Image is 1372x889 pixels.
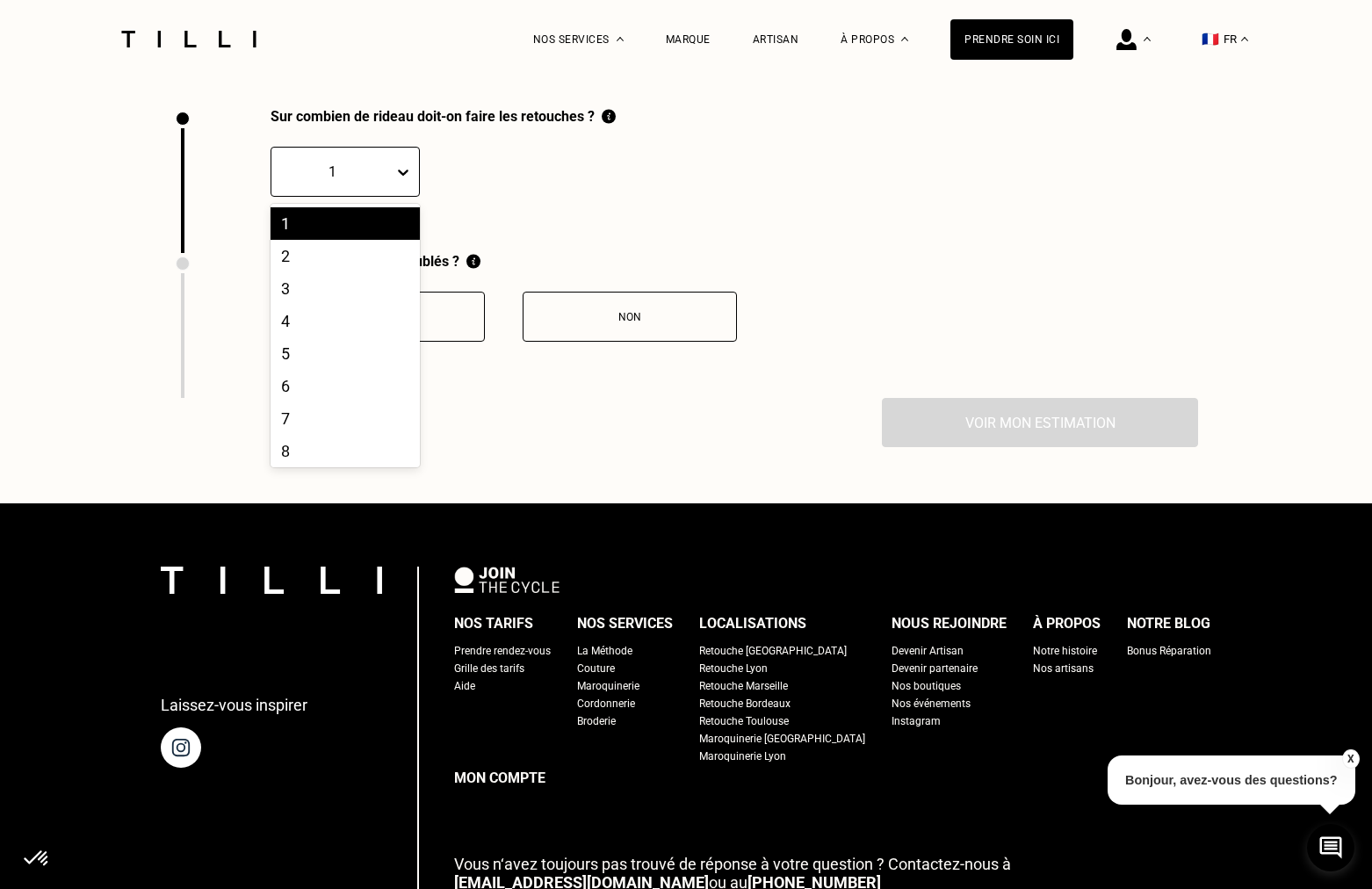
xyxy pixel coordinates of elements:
p: Laissez-vous inspirer [161,696,307,714]
a: Devenir Artisan [892,642,964,660]
div: 6 [271,370,420,402]
a: Retouche Marseille [699,677,788,695]
img: Menu déroulant [617,37,624,41]
button: Non [523,292,737,342]
a: Retouche Lyon [699,660,768,677]
a: Maroquinerie [GEOGRAPHIC_DATA] [699,730,865,748]
img: logo Tilli [161,567,382,594]
a: Aide [454,677,475,695]
a: Couture [577,660,615,677]
div: Localisations [699,611,806,637]
img: Comment compter le nombre de rideaux ? [602,108,616,125]
a: Devenir partenaire [892,660,978,677]
img: menu déroulant [1241,37,1248,41]
a: Grille des tarifs [454,660,524,677]
a: Notre histoire [1033,642,1097,660]
div: Nos tarifs [454,611,533,637]
div: 7 [271,402,420,435]
div: Ce sont des rideaux doublés ? [271,253,737,270]
a: Maroquinerie Lyon [699,748,786,765]
a: Artisan [753,33,799,46]
a: Bonus Réparation [1127,642,1211,660]
a: Prendre rendez-vous [454,642,551,660]
div: 8 [271,435,420,467]
button: X [1341,749,1359,769]
a: Instagram [892,712,941,730]
span: 🇫🇷 [1202,31,1219,47]
div: 5 [271,337,420,370]
a: La Méthode [577,642,632,660]
img: logo Join The Cycle [454,567,560,593]
div: 2 [271,240,420,272]
a: Marque [666,33,711,46]
img: icône connexion [1116,29,1137,50]
p: Bonjour, avez-vous des questions? [1108,755,1355,805]
a: Retouche Toulouse [699,712,789,730]
a: Mon compte [454,765,1211,791]
a: Retouche Bordeaux [699,695,791,712]
a: Maroquinerie [577,677,639,695]
a: Broderie [577,712,616,730]
div: Nos services [577,611,673,637]
div: Non [532,311,727,323]
div: Notre blog [1127,611,1210,637]
a: Prendre soin ici [950,19,1073,60]
img: page instagram de Tilli une retoucherie à domicile [161,727,201,768]
div: 1 [271,207,420,240]
a: Retouche [GEOGRAPHIC_DATA] [699,642,847,660]
div: 4 [271,305,420,337]
div: 3 [271,272,420,305]
img: Menu déroulant [1144,37,1151,41]
img: Menu déroulant à propos [901,37,908,41]
a: Nos boutiques [892,677,961,695]
a: Nos artisans [1033,660,1094,677]
a: Cordonnerie [577,695,635,712]
span: Vous n‘avez toujours pas trouvé de réponse à votre question ? Contactez-nous à [454,855,1011,873]
img: Qu'est ce qu'une doublure ? [466,253,480,270]
a: Nos événements [892,695,971,712]
div: À propos [1033,611,1101,637]
img: Logo du service de couturière Tilli [115,31,263,47]
div: Sur combien de rideau doit-on faire les retouches ? [271,108,616,125]
div: Nous rejoindre [892,611,1007,637]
